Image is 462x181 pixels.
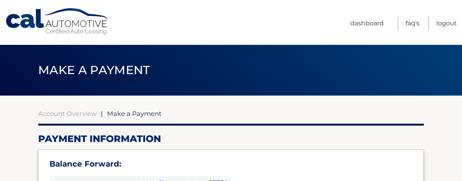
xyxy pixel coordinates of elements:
a: Cal Automotive [5,8,110,35]
h3: Balance Forward: [49,159,413,169]
a: Account Overview [38,110,97,117]
span: Make a Payment [38,63,150,77]
a: Dashboard [350,17,384,30]
a: Logout [436,17,457,30]
span: Make a Payment [107,110,162,117]
a: FAQ's [406,17,420,30]
span: | [101,110,103,117]
h2: Payment Information [38,133,424,145]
